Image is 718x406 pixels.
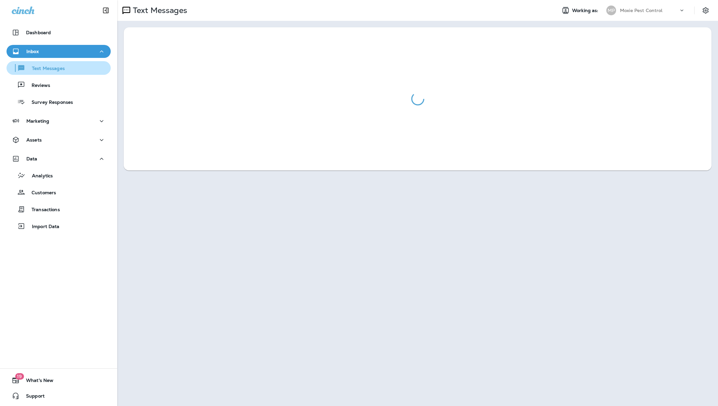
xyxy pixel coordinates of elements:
[25,190,56,196] p: Customers
[7,133,111,146] button: Assets
[130,6,187,15] p: Text Messages
[7,169,111,182] button: Analytics
[7,95,111,109] button: Survey Responses
[25,66,65,72] p: Text Messages
[7,45,111,58] button: Inbox
[25,83,50,89] p: Reviews
[25,207,60,213] p: Transactions
[7,202,111,216] button: Transactions
[620,8,663,13] p: Moxie Pest Control
[26,156,37,161] p: Data
[7,219,111,233] button: Import Data
[15,373,24,380] span: 19
[20,378,53,386] span: What's New
[7,26,111,39] button: Dashboard
[26,137,42,142] p: Assets
[26,49,39,54] p: Inbox
[97,4,115,17] button: Collapse Sidebar
[7,61,111,75] button: Text Messages
[7,152,111,165] button: Data
[7,185,111,199] button: Customers
[26,118,49,124] p: Marketing
[700,5,711,16] button: Settings
[572,8,600,13] span: Working as:
[7,78,111,92] button: Reviews
[25,224,60,230] p: Import Data
[7,374,111,387] button: 19What's New
[7,115,111,128] button: Marketing
[606,6,616,15] div: MP
[25,173,53,179] p: Analytics
[25,100,73,106] p: Survey Responses
[7,389,111,402] button: Support
[26,30,51,35] p: Dashboard
[20,393,45,401] span: Support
